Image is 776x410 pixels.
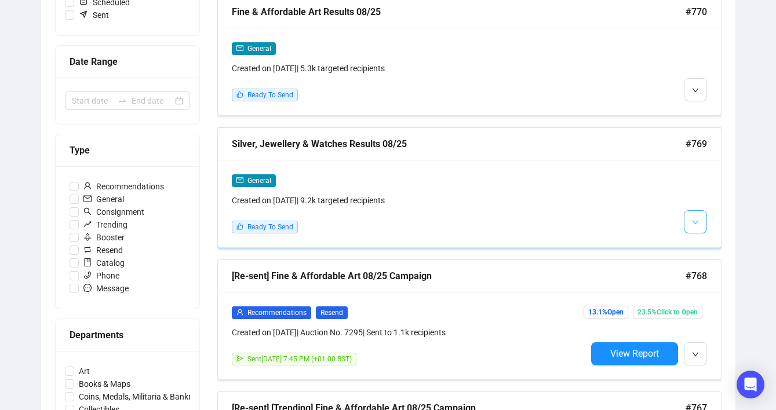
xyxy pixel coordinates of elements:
div: Created on [DATE] | 5.3k targeted recipients [232,62,586,75]
div: Created on [DATE] | 9.2k targeted recipients [232,194,586,207]
div: Open Intercom Messenger [737,371,764,398]
span: to [118,96,127,105]
span: user [83,182,92,190]
span: send [236,355,243,362]
span: down [692,87,699,94]
span: like [236,91,243,98]
span: Coins, Medals, Militaria & Banknotes [74,390,213,403]
span: phone [83,271,92,279]
span: Books & Maps [74,378,135,390]
span: search [83,207,92,215]
div: Departments [70,328,185,342]
div: [Re-sent] Fine & Affordable Art 08/25 Campaign [232,269,686,283]
span: Catalog [79,257,129,269]
span: Ready To Send [247,91,293,99]
input: End date [132,94,173,107]
span: mail [236,45,243,52]
button: View Report [591,342,678,365]
span: rise [83,220,92,228]
span: down [692,351,699,358]
a: [Re-sent] Fine & Affordable Art 08/25 Campaign#768userRecommendationsResendCreated on [DATE]| Auc... [217,259,722,380]
span: Ready To Send [247,223,293,231]
span: swap-right [118,96,127,105]
span: user [236,309,243,316]
span: #769 [686,137,707,151]
div: Silver, Jewellery & Watches Results 08/25 [232,137,686,151]
span: #768 [686,269,707,283]
span: Resend [79,244,127,257]
div: Created on [DATE] | Auction No. 7295 | Sent to 1.1k recipients [232,326,586,339]
a: Silver, Jewellery & Watches Results 08/25#769mailGeneralCreated on [DATE]| 9.2k targeted recipien... [217,127,722,248]
span: General [247,45,271,53]
span: 23.5% Click to Open [633,306,702,319]
span: Art [74,365,94,378]
span: Message [79,282,133,295]
span: 13.1% Open [584,306,628,319]
span: Consignment [79,206,149,218]
span: General [79,193,129,206]
span: Phone [79,269,124,282]
span: Recommendations [247,309,307,317]
span: message [83,284,92,292]
span: Booster [79,231,129,244]
span: Sent [DATE] 7:45 PM (+01:00 BST) [247,355,352,363]
span: General [247,177,271,185]
span: #770 [686,5,707,19]
span: Recommendations [79,180,169,193]
span: Resend [316,306,348,319]
span: mail [236,177,243,184]
span: mail [83,195,92,203]
span: Sent [74,9,114,21]
span: rocket [83,233,92,241]
div: Date Range [70,54,185,69]
span: retweet [83,246,92,254]
span: down [692,219,699,226]
span: Trending [79,218,132,231]
div: Fine & Affordable Art Results 08/25 [232,5,686,19]
span: book [83,258,92,266]
span: like [236,223,243,230]
input: Start date [72,94,113,107]
div: Type [70,143,185,158]
span: View Report [610,348,659,359]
